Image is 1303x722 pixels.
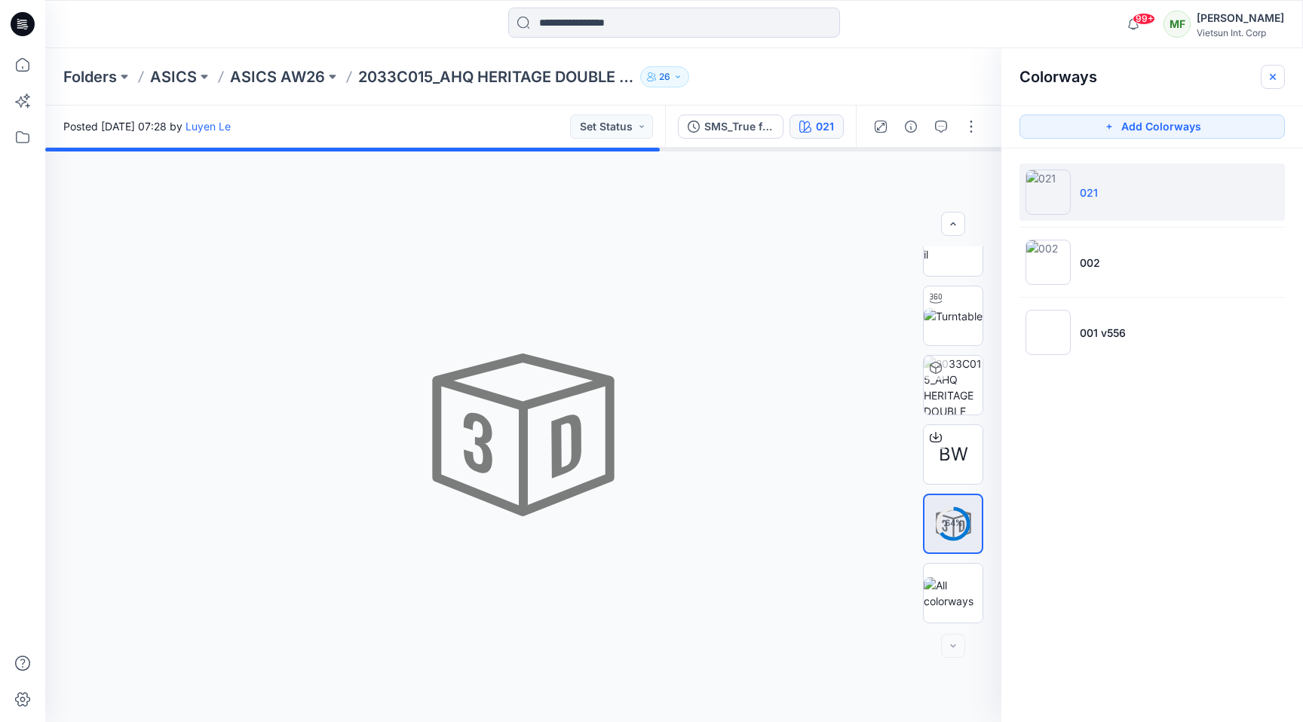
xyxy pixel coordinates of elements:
[63,66,117,87] a: Folders
[1133,13,1155,25] span: 99+
[1019,115,1285,139] button: Add Colorways
[659,69,670,85] p: 26
[789,115,844,139] button: 021
[1080,325,1126,341] p: 001 v556
[678,115,783,139] button: SMS_True fabric
[185,120,231,133] a: Luyen Le
[1026,170,1071,215] img: 021
[924,577,983,609] img: All colorways
[924,356,983,415] img: 2033C015_AHQ HERITAGE DOUBLE WEAVE RELAXED ANORAK UNISEX WESTERN_SMS_AW26 021
[1164,11,1191,38] div: MF
[640,66,689,87] button: 26
[1026,240,1071,285] img: 002
[1197,27,1284,38] div: Vietsun Int. Corp
[358,66,634,87] p: 2033C015_AHQ HERITAGE DOUBLE WEAVE RELAXED ANORAK UNISEX WESTERN _AW26
[935,517,971,530] div: 64 %
[939,441,968,468] span: BW
[924,308,983,324] img: Turntable
[1026,310,1071,355] img: 001 v556
[150,66,197,87] a: ASICS
[1080,185,1098,200] p: 021
[1197,9,1284,27] div: [PERSON_NAME]
[1080,255,1100,271] p: 002
[924,231,983,262] img: Thumbnail
[816,118,834,135] div: 021
[230,66,325,87] a: ASICS AW26
[899,115,923,139] button: Details
[63,118,231,134] span: Posted [DATE] 07:28 by
[1019,68,1097,86] h2: Colorways
[704,118,774,135] div: SMS_True fabric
